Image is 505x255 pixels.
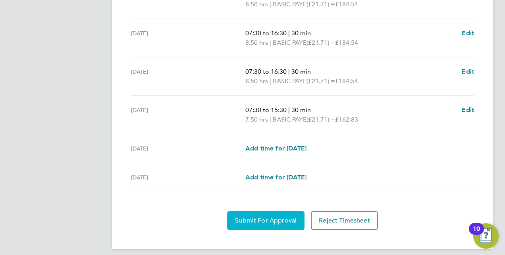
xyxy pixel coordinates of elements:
[462,29,474,38] a: Edit
[245,116,268,123] span: 7.50 hrs
[245,29,287,37] span: 07:30 to 16:30
[131,67,245,86] div: [DATE]
[273,38,306,48] span: BASIC PAYE
[131,173,245,182] div: [DATE]
[245,173,306,182] a: Add time for [DATE]
[473,223,499,249] button: Open Resource Center, 10 new notifications
[245,68,287,75] span: 07:30 to 16:30
[306,39,335,46] span: (£21.71) =
[245,144,306,153] a: Add time for [DATE]
[245,106,287,114] span: 07:30 to 15:30
[319,217,370,225] span: Reject Timesheet
[335,39,358,46] span: £184.54
[235,217,297,225] span: Submit For Approval
[291,29,311,37] span: 30 min
[273,76,306,86] span: BASIC PAYE
[291,68,311,75] span: 30 min
[245,173,306,181] span: Add time for [DATE]
[270,0,271,8] span: |
[335,77,358,85] span: £184.54
[270,77,271,85] span: |
[335,0,358,8] span: £184.54
[462,105,474,115] a: Edit
[245,77,268,85] span: 8.50 hrs
[245,39,268,46] span: 8.50 hrs
[270,116,271,123] span: |
[311,211,378,230] button: Reject Timesheet
[473,229,480,239] div: 10
[306,77,335,85] span: (£21.71) =
[131,105,245,124] div: [DATE]
[306,0,335,8] span: (£21.71) =
[131,29,245,48] div: [DATE]
[270,39,271,46] span: |
[288,29,290,37] span: |
[131,144,245,153] div: [DATE]
[245,145,306,152] span: Add time for [DATE]
[288,106,290,114] span: |
[306,116,335,123] span: (£21.71) =
[273,115,306,124] span: BASIC PAYE
[288,68,290,75] span: |
[462,68,474,75] span: Edit
[462,106,474,114] span: Edit
[335,116,358,123] span: £162.83
[291,106,311,114] span: 30 min
[245,0,268,8] span: 8.50 hrs
[462,29,474,37] span: Edit
[227,211,305,230] button: Submit For Approval
[462,67,474,76] a: Edit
